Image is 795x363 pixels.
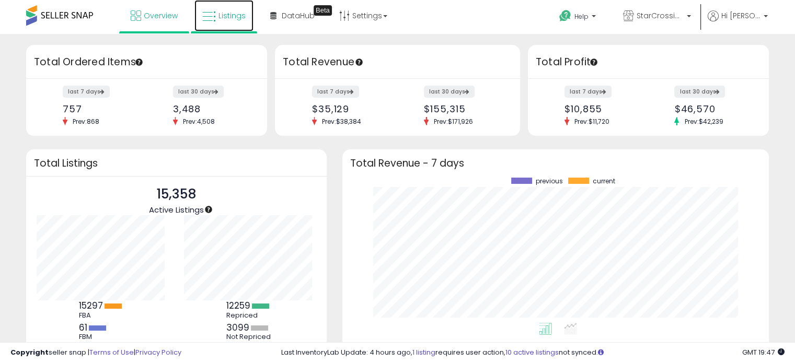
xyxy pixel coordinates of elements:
a: 1 listing [412,347,435,357]
label: last 30 days [674,86,725,98]
label: last 7 days [63,86,110,98]
span: Prev: $171,926 [429,117,478,126]
strong: Copyright [10,347,49,357]
i: Click here to read more about un-synced listings. [598,349,604,356]
span: Listings [218,10,246,21]
div: Tooltip anchor [589,57,598,67]
div: Not Repriced [226,333,273,341]
a: Privacy Policy [135,347,181,357]
div: Tooltip anchor [204,205,213,214]
div: 3,488 [173,103,249,114]
h3: Total Revenue [283,55,512,69]
span: Overview [144,10,178,21]
div: Tooltip anchor [314,5,332,16]
div: Tooltip anchor [354,57,364,67]
p: 15,358 [149,184,204,204]
div: $155,315 [424,103,502,114]
span: Prev: 4,508 [178,117,220,126]
a: Help [551,2,606,34]
a: 10 active listings [505,347,559,357]
div: FBA [79,311,126,320]
a: Terms of Use [89,347,134,357]
div: $46,570 [674,103,750,114]
div: Last InventoryLab Update: 4 hours ago, requires user action, not synced. [281,348,785,358]
i: Get Help [559,9,572,22]
span: Prev: 868 [67,117,105,126]
b: 3099 [226,321,249,334]
div: FBM [79,333,126,341]
span: current [593,178,615,185]
b: 61 [79,321,87,334]
label: last 30 days [173,86,224,98]
span: previous [536,178,563,185]
span: 2025-09-9 19:47 GMT [742,347,785,357]
span: Prev: $11,720 [569,117,615,126]
h3: Total Profit [536,55,761,69]
div: Repriced [226,311,273,320]
a: Hi [PERSON_NAME] [708,10,768,34]
label: last 30 days [424,86,475,98]
b: 12259 [226,299,250,312]
b: 15297 [79,299,103,312]
div: $35,129 [312,103,390,114]
label: last 7 days [564,86,612,98]
span: Prev: $38,384 [317,117,366,126]
span: DataHub [282,10,315,21]
h3: Total Ordered Items [34,55,259,69]
span: Active Listings [149,204,204,215]
div: Tooltip anchor [134,57,144,67]
div: $10,855 [564,103,640,114]
div: seller snap | | [10,348,181,358]
h3: Total Revenue - 7 days [350,159,761,167]
span: Hi [PERSON_NAME] [721,10,761,21]
div: 757 [63,103,139,114]
span: Prev: $42,239 [679,117,728,126]
span: Help [574,12,589,21]
span: StarCrossing [637,10,684,21]
label: last 7 days [312,86,359,98]
h3: Total Listings [34,159,319,167]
